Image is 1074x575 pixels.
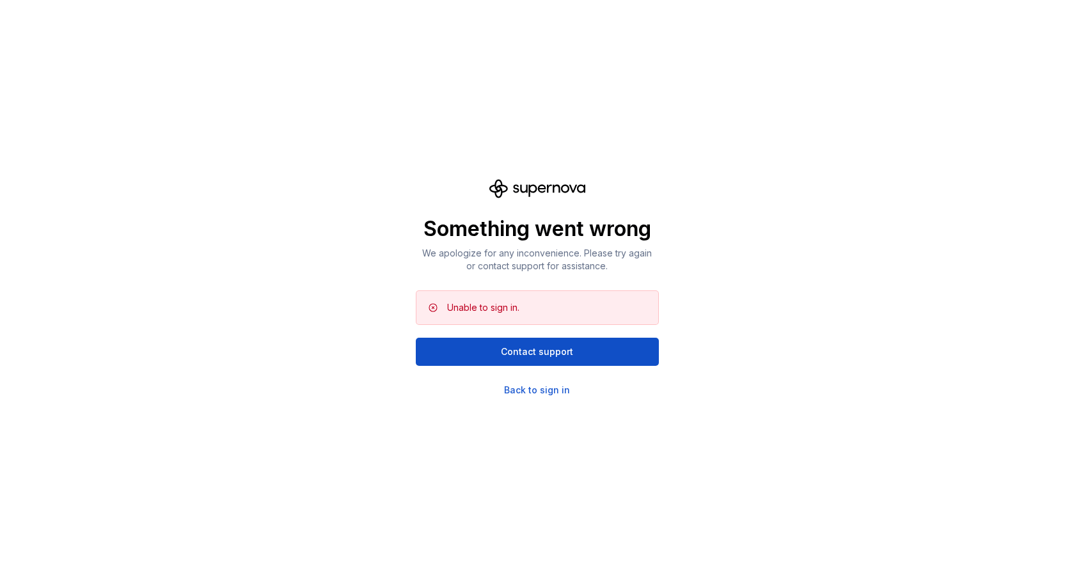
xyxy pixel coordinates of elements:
p: We apologize for any inconvenience. Please try again or contact support for assistance. [416,247,659,272]
p: Something went wrong [416,216,659,242]
div: Unable to sign in. [447,301,519,314]
a: Back to sign in [504,384,570,397]
span: Contact support [501,345,573,358]
button: Contact support [416,338,659,366]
